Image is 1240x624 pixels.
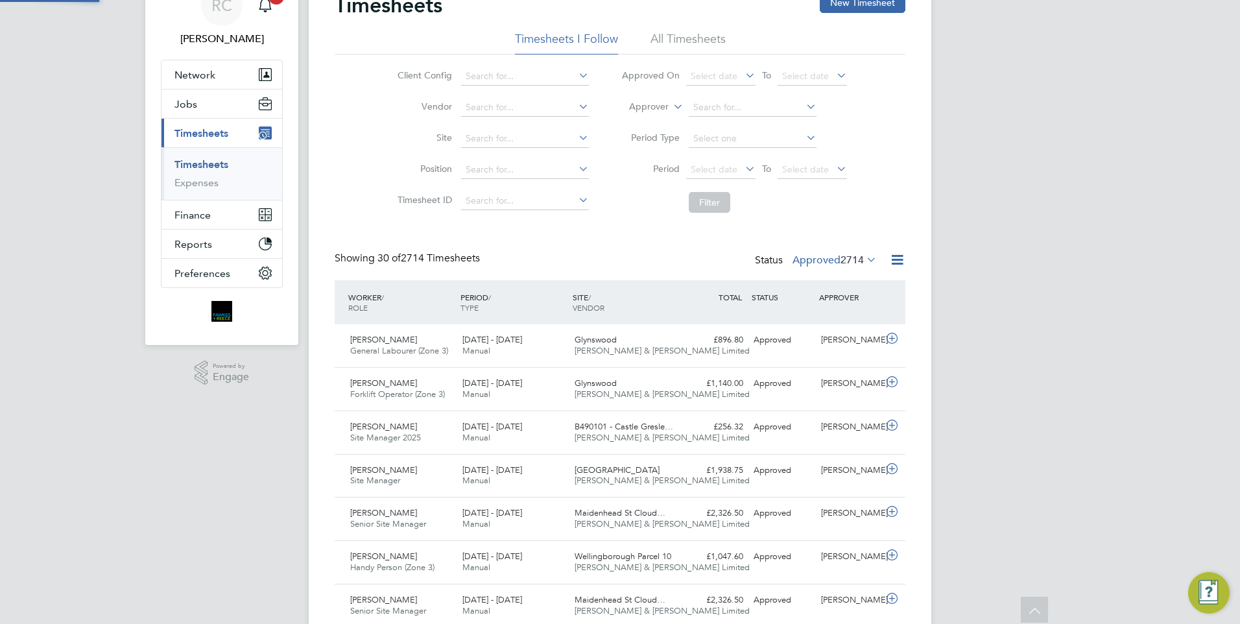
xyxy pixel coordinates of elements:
input: Search for... [461,161,589,179]
span: 30 of [377,252,401,265]
input: Search for... [461,99,589,117]
a: Powered byEngage [195,361,250,385]
span: Finance [174,209,211,221]
span: Manual [462,432,490,443]
label: Period Type [621,132,680,143]
span: / [488,292,491,302]
label: Vendor [394,101,452,112]
span: [PERSON_NAME] & [PERSON_NAME] Limited [575,605,750,616]
span: TYPE [460,302,479,313]
span: Manual [462,345,490,356]
span: Senior Site Manager [350,605,426,616]
span: Jobs [174,98,197,110]
span: Site Manager [350,475,400,486]
label: Timesheet ID [394,194,452,206]
span: [PERSON_NAME] [350,334,417,345]
span: [PERSON_NAME] & [PERSON_NAME] Limited [575,389,750,400]
span: Reports [174,238,212,250]
div: SITE [569,285,682,319]
span: Manual [462,605,490,616]
div: [PERSON_NAME] [816,416,883,438]
span: Manual [462,475,490,486]
span: [DATE] - [DATE] [462,464,522,475]
img: bromak-logo-retina.png [211,301,232,322]
a: Go to home page [161,301,283,322]
a: Expenses [174,176,219,189]
span: ROLE [348,302,368,313]
span: [DATE] - [DATE] [462,421,522,432]
div: [PERSON_NAME] [816,590,883,611]
span: [DATE] - [DATE] [462,594,522,605]
span: Engage [213,372,249,383]
div: [PERSON_NAME] [816,546,883,568]
span: Forklift Operator (Zone 3) [350,389,445,400]
span: [PERSON_NAME] [350,421,417,432]
button: Timesheets [161,119,282,147]
div: £1,938.75 [681,460,748,481]
span: To [758,67,775,84]
span: [PERSON_NAME] [350,378,417,389]
div: Status [755,252,879,270]
div: £1,140.00 [681,373,748,394]
span: Glynswood [575,378,617,389]
label: Approved [793,254,877,267]
span: Manual [462,389,490,400]
span: Maidenhead St Cloud… [575,594,665,605]
label: Approver [610,101,669,114]
div: Showing [335,252,483,265]
span: [PERSON_NAME] & [PERSON_NAME] Limited [575,345,750,356]
button: Preferences [161,259,282,287]
span: Powered by [213,361,249,372]
span: / [588,292,591,302]
span: [PERSON_NAME] & [PERSON_NAME] Limited [575,562,750,573]
span: Manual [462,518,490,529]
li: All Timesheets [650,31,726,54]
div: [PERSON_NAME] [816,373,883,394]
span: Glynswood [575,334,617,345]
span: Select date [691,163,737,175]
span: 2714 Timesheets [377,252,480,265]
div: STATUS [748,285,816,309]
span: Preferences [174,267,230,280]
div: £1,047.60 [681,546,748,568]
span: 2714 [841,254,864,267]
span: Maidenhead St Cloud… [575,507,665,518]
div: £896.80 [681,330,748,351]
div: £256.32 [681,416,748,438]
span: Network [174,69,215,81]
input: Search for... [461,130,589,148]
input: Search for... [461,192,589,210]
div: Approved [748,416,816,438]
span: / [381,292,384,302]
a: Timesheets [174,158,228,171]
span: [PERSON_NAME] [350,594,417,605]
span: General Labourer (Zone 3) [350,345,448,356]
label: Site [394,132,452,143]
span: B490101 - Castle Gresle… [575,421,673,432]
span: TOTAL [719,292,742,302]
span: [GEOGRAPHIC_DATA] [575,464,660,475]
span: [PERSON_NAME] [350,464,417,475]
div: [PERSON_NAME] [816,503,883,524]
span: Timesheets [174,127,228,139]
label: Period [621,163,680,174]
span: Robyn Clarke [161,31,283,47]
span: Senior Site Manager [350,518,426,529]
span: [PERSON_NAME] & [PERSON_NAME] Limited [575,432,750,443]
span: [DATE] - [DATE] [462,378,522,389]
input: Search for... [461,67,589,86]
div: Approved [748,503,816,524]
div: Approved [748,546,816,568]
label: Approved On [621,69,680,81]
span: Select date [782,163,829,175]
input: Search for... [689,99,817,117]
button: Reports [161,230,282,258]
span: [PERSON_NAME] & [PERSON_NAME] Limited [575,475,750,486]
button: Filter [689,192,730,213]
span: VENDOR [573,302,604,313]
span: [PERSON_NAME] [350,507,417,518]
span: [DATE] - [DATE] [462,507,522,518]
div: WORKER [345,285,457,319]
span: To [758,160,775,177]
div: [PERSON_NAME] [816,460,883,481]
